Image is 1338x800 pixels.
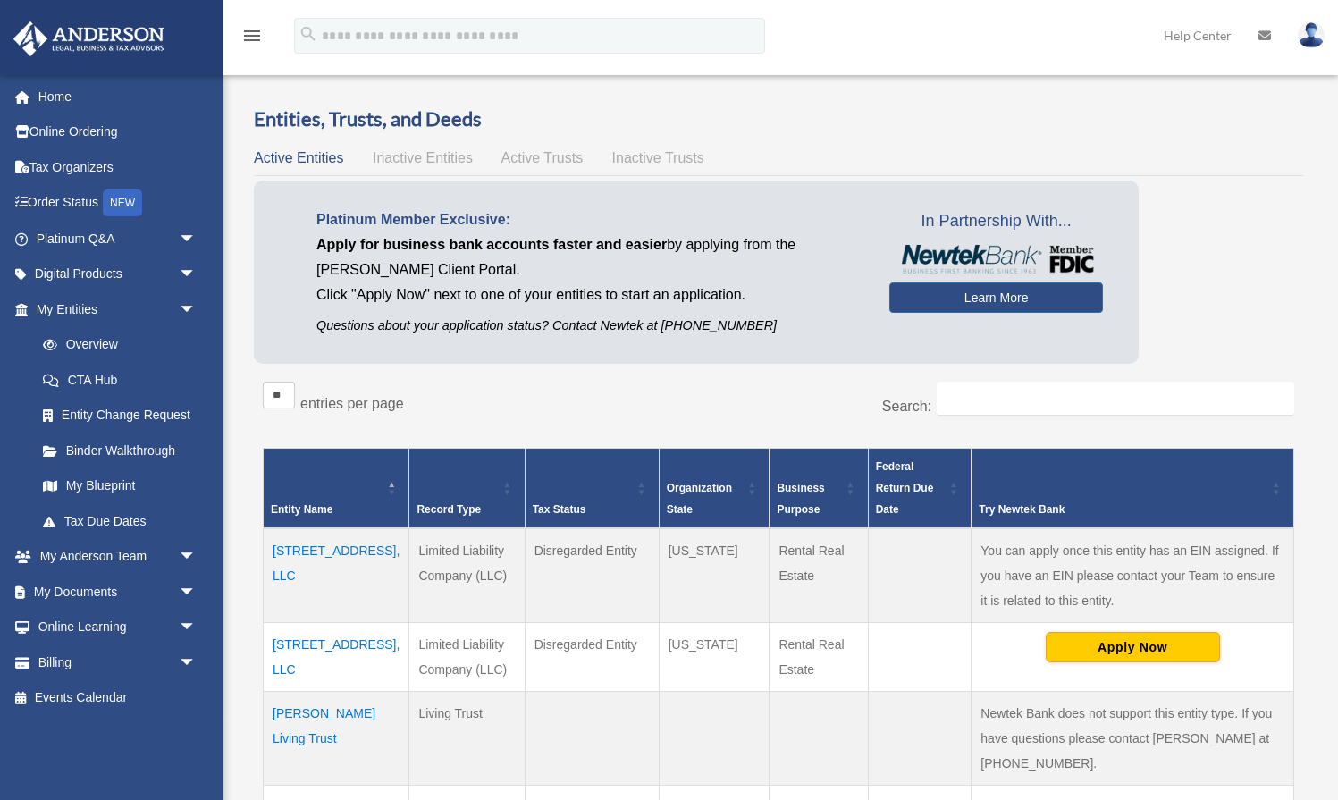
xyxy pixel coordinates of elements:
[13,149,223,185] a: Tax Organizers
[13,257,223,292] a: Digital Productsarrow_drop_down
[770,528,868,623] td: Rental Real Estate
[241,25,263,46] i: menu
[13,291,215,327] a: My Entitiesarrow_drop_down
[179,574,215,611] span: arrow_drop_down
[271,503,332,516] span: Entity Name
[659,448,770,528] th: Organization State: Activate to sort
[299,24,318,44] i: search
[25,433,215,468] a: Binder Walkthrough
[409,528,525,623] td: Limited Liability Company (LLC)
[659,622,770,691] td: [US_STATE]
[667,482,732,516] span: Organization State
[179,291,215,328] span: arrow_drop_down
[889,207,1103,236] span: In Partnership With...
[876,460,934,516] span: Federal Return Due Date
[254,150,343,165] span: Active Entities
[13,574,223,610] a: My Documentsarrow_drop_down
[316,207,863,232] p: Platinum Member Exclusive:
[241,31,263,46] a: menu
[13,79,223,114] a: Home
[179,221,215,257] span: arrow_drop_down
[972,528,1294,623] td: You can apply once this entity has an EIN assigned. If you have an EIN please contact your Team t...
[179,610,215,646] span: arrow_drop_down
[264,691,409,785] td: [PERSON_NAME] Living Trust
[533,503,586,516] span: Tax Status
[659,528,770,623] td: [US_STATE]
[13,185,223,222] a: Order StatusNEW
[898,245,1094,274] img: NewtekBankLogoSM.png
[179,644,215,681] span: arrow_drop_down
[103,189,142,216] div: NEW
[777,482,824,516] span: Business Purpose
[25,468,215,504] a: My Blueprint
[770,448,868,528] th: Business Purpose: Activate to sort
[770,622,868,691] td: Rental Real Estate
[525,622,659,691] td: Disregarded Entity
[1046,632,1220,662] button: Apply Now
[25,503,215,539] a: Tax Due Dates
[409,448,525,528] th: Record Type: Activate to sort
[409,691,525,785] td: Living Trust
[179,539,215,576] span: arrow_drop_down
[882,399,931,414] label: Search:
[25,398,215,434] a: Entity Change Request
[417,503,481,516] span: Record Type
[316,232,863,282] p: by applying from the [PERSON_NAME] Client Portal.
[8,21,170,56] img: Anderson Advisors Platinum Portal
[13,221,223,257] a: Platinum Q&Aarrow_drop_down
[254,105,1303,133] h3: Entities, Trusts, and Deeds
[972,691,1294,785] td: Newtek Bank does not support this entity type. If you have questions please contact [PERSON_NAME]...
[264,528,409,623] td: [STREET_ADDRESS], LLC
[179,257,215,293] span: arrow_drop_down
[25,327,206,363] a: Overview
[409,622,525,691] td: Limited Liability Company (LLC)
[13,644,223,680] a: Billingarrow_drop_down
[13,680,223,716] a: Events Calendar
[13,539,223,575] a: My Anderson Teamarrow_drop_down
[612,150,704,165] span: Inactive Trusts
[979,499,1266,520] div: Try Newtek Bank
[13,114,223,150] a: Online Ordering
[1298,22,1325,48] img: User Pic
[889,282,1103,313] a: Learn More
[264,448,409,528] th: Entity Name: Activate to invert sorting
[373,150,473,165] span: Inactive Entities
[972,448,1294,528] th: Try Newtek Bank : Activate to sort
[501,150,584,165] span: Active Trusts
[316,282,863,307] p: Click "Apply Now" next to one of your entities to start an application.
[300,396,404,411] label: entries per page
[525,448,659,528] th: Tax Status: Activate to sort
[868,448,972,528] th: Federal Return Due Date: Activate to sort
[316,315,863,337] p: Questions about your application status? Contact Newtek at [PHONE_NUMBER]
[316,237,667,252] span: Apply for business bank accounts faster and easier
[264,622,409,691] td: [STREET_ADDRESS], LLC
[525,528,659,623] td: Disregarded Entity
[13,610,223,645] a: Online Learningarrow_drop_down
[25,362,215,398] a: CTA Hub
